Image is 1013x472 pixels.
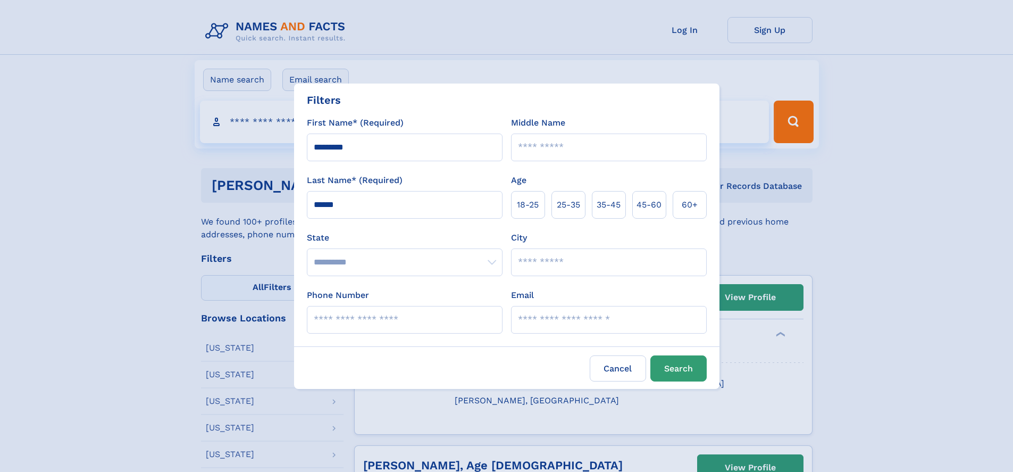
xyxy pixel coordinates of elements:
[307,92,341,108] div: Filters
[307,289,369,302] label: Phone Number
[650,355,707,382] button: Search
[511,289,534,302] label: Email
[517,198,539,211] span: 18‑25
[557,198,580,211] span: 25‑35
[307,174,403,187] label: Last Name* (Required)
[682,198,698,211] span: 60+
[590,355,646,382] label: Cancel
[511,231,527,244] label: City
[307,231,503,244] label: State
[511,174,526,187] label: Age
[597,198,621,211] span: 35‑45
[307,117,404,129] label: First Name* (Required)
[637,198,662,211] span: 45‑60
[511,117,565,129] label: Middle Name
